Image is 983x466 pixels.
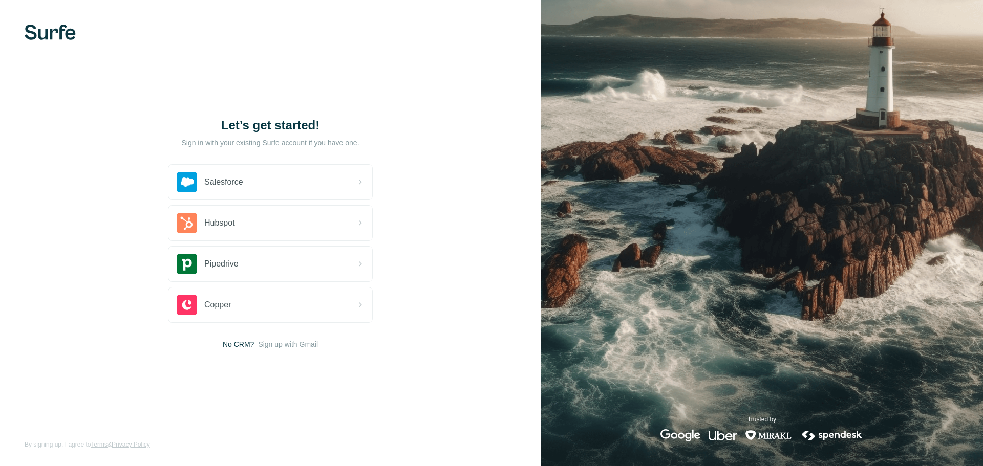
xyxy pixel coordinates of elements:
a: Privacy Policy [112,441,150,448]
img: uber's logo [709,429,737,441]
img: mirakl's logo [745,429,792,441]
span: Salesforce [204,176,243,188]
p: Sign in with your existing Surfe account if you have one. [181,138,359,148]
span: No CRM? [223,339,254,349]
span: By signing up, I agree to & [25,440,150,449]
img: salesforce's logo [177,172,197,192]
img: copper's logo [177,295,197,315]
span: Copper [204,299,231,311]
img: pipedrive's logo [177,254,197,274]
img: Surfe's logo [25,25,76,40]
button: Sign up with Gmail [258,339,318,349]
img: spendesk's logo [800,429,864,441]
a: Terms [91,441,108,448]
img: hubspot's logo [177,213,197,233]
span: Pipedrive [204,258,239,270]
img: google's logo [660,429,700,441]
span: Hubspot [204,217,235,229]
p: Trusted by [747,415,776,424]
h1: Let’s get started! [168,117,373,134]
